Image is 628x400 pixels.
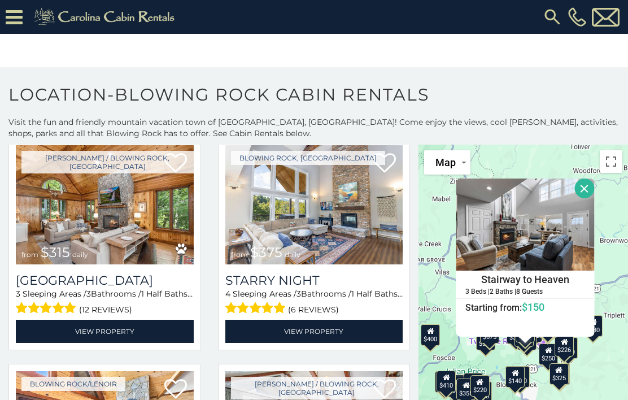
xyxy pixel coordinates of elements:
[421,324,440,346] div: $400
[21,250,38,259] span: from
[72,250,88,259] span: daily
[435,156,456,168] span: Map
[437,371,456,392] div: $410
[489,288,516,295] h5: 2 Baths |
[424,150,470,175] button: Change map style
[225,145,403,264] img: Starry Night
[28,6,184,28] img: Khaki-logo.png
[456,271,594,288] h4: Stairway to Heaven
[505,366,525,388] div: $140
[510,366,529,388] div: $140
[600,150,622,173] button: Toggle fullscreen view
[231,377,403,399] a: [PERSON_NAME] / Blowing Rock, [GEOGRAPHIC_DATA]
[465,288,489,295] h5: 3 Beds |
[41,244,70,260] span: $315
[539,344,558,365] div: $250
[516,288,542,295] h5: 8 Guests
[16,288,194,317] div: Sleeping Areas / Bathrooms / Sleeps:
[225,273,403,288] a: Starry Night
[456,179,594,271] img: Stairway to Heaven
[16,145,194,264] a: Chimney Island from $315 daily
[231,151,385,165] a: Blowing Rock, [GEOGRAPHIC_DATA]
[583,315,603,337] div: $930
[456,379,476,400] div: $355
[549,363,569,385] div: $325
[16,320,194,343] a: View Property
[225,289,230,299] span: 4
[464,373,483,394] div: $165
[521,301,544,313] span: $150
[21,151,194,173] a: [PERSON_NAME] / Blowing Rock, [GEOGRAPHIC_DATA]
[351,289,403,299] span: 1 Half Baths /
[225,320,403,343] a: View Property
[225,145,403,264] a: Starry Night from $375 daily
[16,289,20,299] span: 3
[565,7,589,27] a: [PHONE_NUMBER]
[456,302,594,313] h6: Starting from:
[16,273,194,288] a: [GEOGRAPHIC_DATA]
[225,288,403,317] div: Sleeping Areas / Bathrooms / Sleeps:
[456,271,594,314] a: Stairway to Heaven 3 Beds | 2 Baths | 8 Guests Starting from:$150
[574,179,594,198] button: Close
[141,289,193,299] span: 1 Half Baths /
[285,250,300,259] span: daily
[16,145,194,264] img: Chimney Island
[470,375,490,397] div: $220
[21,377,125,391] a: Blowing Rock/Lenoir
[231,250,248,259] span: from
[555,335,574,356] div: $226
[476,329,495,350] div: $315
[16,273,194,288] h3: Chimney Island
[79,302,132,317] span: (12 reviews)
[86,289,91,299] span: 3
[558,337,577,359] div: $299
[296,289,301,299] span: 3
[250,244,282,260] span: $375
[517,329,537,350] div: $695
[288,302,339,317] span: (6 reviews)
[434,371,453,393] div: $375
[542,7,562,27] img: search-regular.svg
